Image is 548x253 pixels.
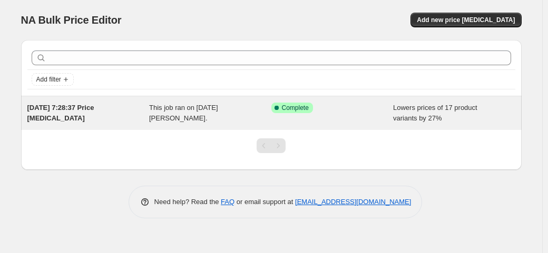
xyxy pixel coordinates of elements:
a: FAQ [221,198,234,206]
span: Lowers prices of 17 product variants by 27% [393,104,477,122]
span: This job ran on [DATE][PERSON_NAME]. [149,104,218,122]
span: Add filter [36,75,61,84]
span: [DATE] 7:28:37 Price [MEDICAL_DATA] [27,104,94,122]
span: Need help? Read the [154,198,221,206]
button: Add filter [32,73,74,86]
span: Complete [282,104,309,112]
button: Add new price [MEDICAL_DATA] [410,13,521,27]
span: NA Bulk Price Editor [21,14,122,26]
span: Add new price [MEDICAL_DATA] [417,16,515,24]
span: or email support at [234,198,295,206]
nav: Pagination [257,138,286,153]
a: [EMAIL_ADDRESS][DOMAIN_NAME] [295,198,411,206]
